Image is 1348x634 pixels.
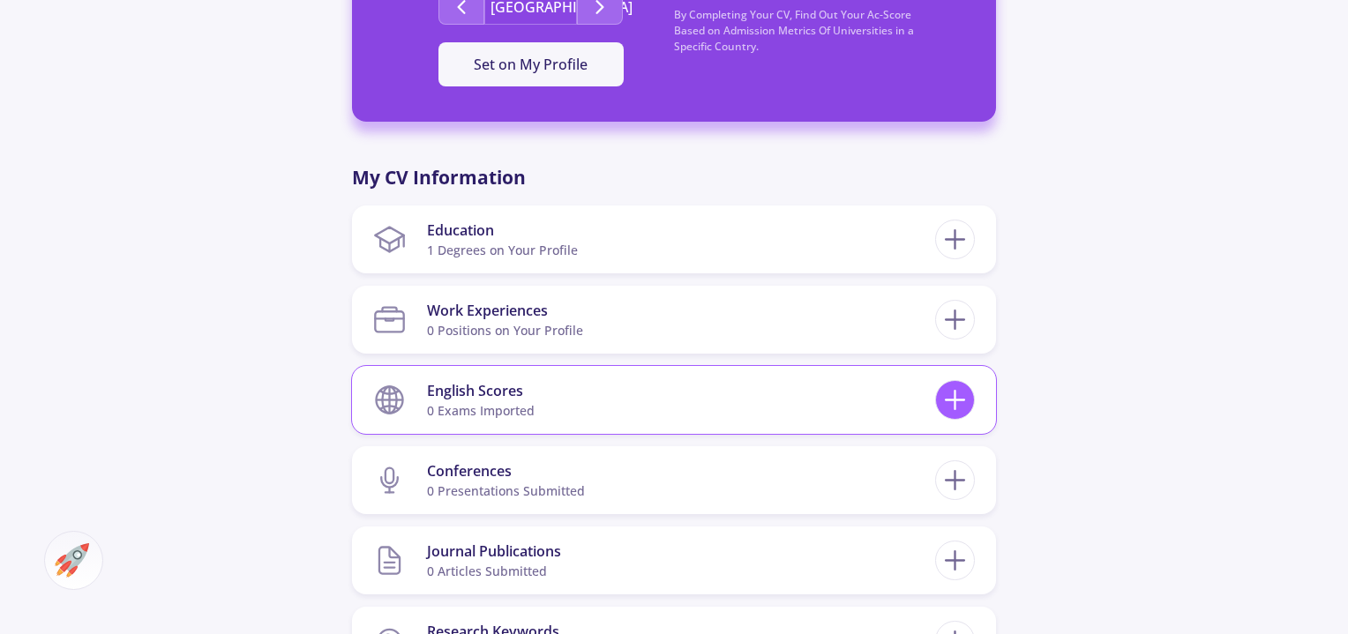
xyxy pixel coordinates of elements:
[427,241,578,259] div: 1 Degrees on Your Profile
[427,220,578,241] div: Education
[427,380,535,401] div: English Scores
[427,541,561,562] div: Journal Publications
[427,321,583,339] div: 0 Positions on Your Profile
[352,164,996,192] p: My CV Information
[55,543,89,578] img: ac-market
[674,7,961,72] p: By Completing Your CV, Find Out Your Ac-Score Based on Admission Metrics Of Universities in a Spe...
[427,481,585,500] div: 0 presentations submitted
[474,55,588,74] span: Set on My Profile
[427,401,535,420] div: 0 exams imported
[427,460,585,481] div: Conferences
[427,300,583,321] div: Work Experiences
[438,42,624,86] button: Set on My Profile
[427,562,561,580] div: 0 articles submitted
